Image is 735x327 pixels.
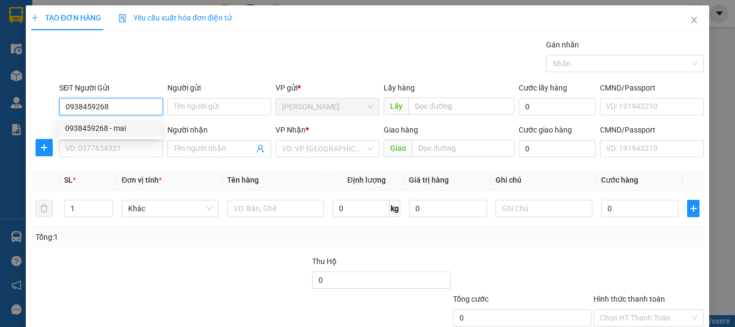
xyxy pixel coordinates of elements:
[59,120,161,137] div: 0938459268 - mai
[412,140,514,157] input: Dọc đường
[36,200,53,217] button: delete
[519,140,596,157] input: Cước giao hàng
[64,176,73,184] span: SL
[282,99,373,115] span: Phan Thiết
[118,13,232,22] span: Yêu cầu xuất hóa đơn điện tử
[167,124,271,136] div: Người nhận
[601,176,638,184] span: Cước hàng
[36,139,53,156] button: plus
[384,140,412,157] span: Giao
[409,200,486,217] input: 0
[491,170,597,191] th: Ghi chú
[122,176,162,184] span: Đơn vị tính
[453,295,489,303] span: Tổng cước
[312,257,337,266] span: Thu Hộ
[36,143,52,152] span: plus
[31,14,39,22] span: plus
[227,176,259,184] span: Tên hàng
[256,144,265,153] span: user-add
[546,40,579,49] label: Gán nhãn
[118,14,127,23] img: icon
[384,126,418,134] span: Giao hàng
[31,13,101,22] span: TẠO ĐƠN HÀNG
[384,98,408,115] span: Lấy
[65,122,155,134] div: 0938459268 - mai
[384,84,415,92] span: Lấy hàng
[496,200,592,217] input: Ghi Chú
[36,231,285,243] div: Tổng: 1
[690,16,698,24] span: close
[167,82,271,94] div: Người gửi
[227,200,324,217] input: VD: Bàn, Ghế
[519,98,596,115] input: Cước lấy hàng
[688,204,699,213] span: plus
[519,84,567,92] label: Cước lấy hàng
[128,200,212,217] span: Khác
[519,126,572,134] label: Cước giao hàng
[687,200,699,217] button: plus
[59,82,163,94] div: SĐT Người Gửi
[275,82,379,94] div: VP gửi
[600,124,704,136] div: CMND/Passport
[409,176,449,184] span: Giá trị hàng
[679,5,709,36] button: Close
[600,82,704,94] div: CMND/Passport
[408,98,514,115] input: Dọc đường
[593,295,665,303] label: Hình thức thanh toán
[390,200,400,217] span: kg
[275,126,306,134] span: VP Nhận
[347,176,385,184] span: Định lượng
